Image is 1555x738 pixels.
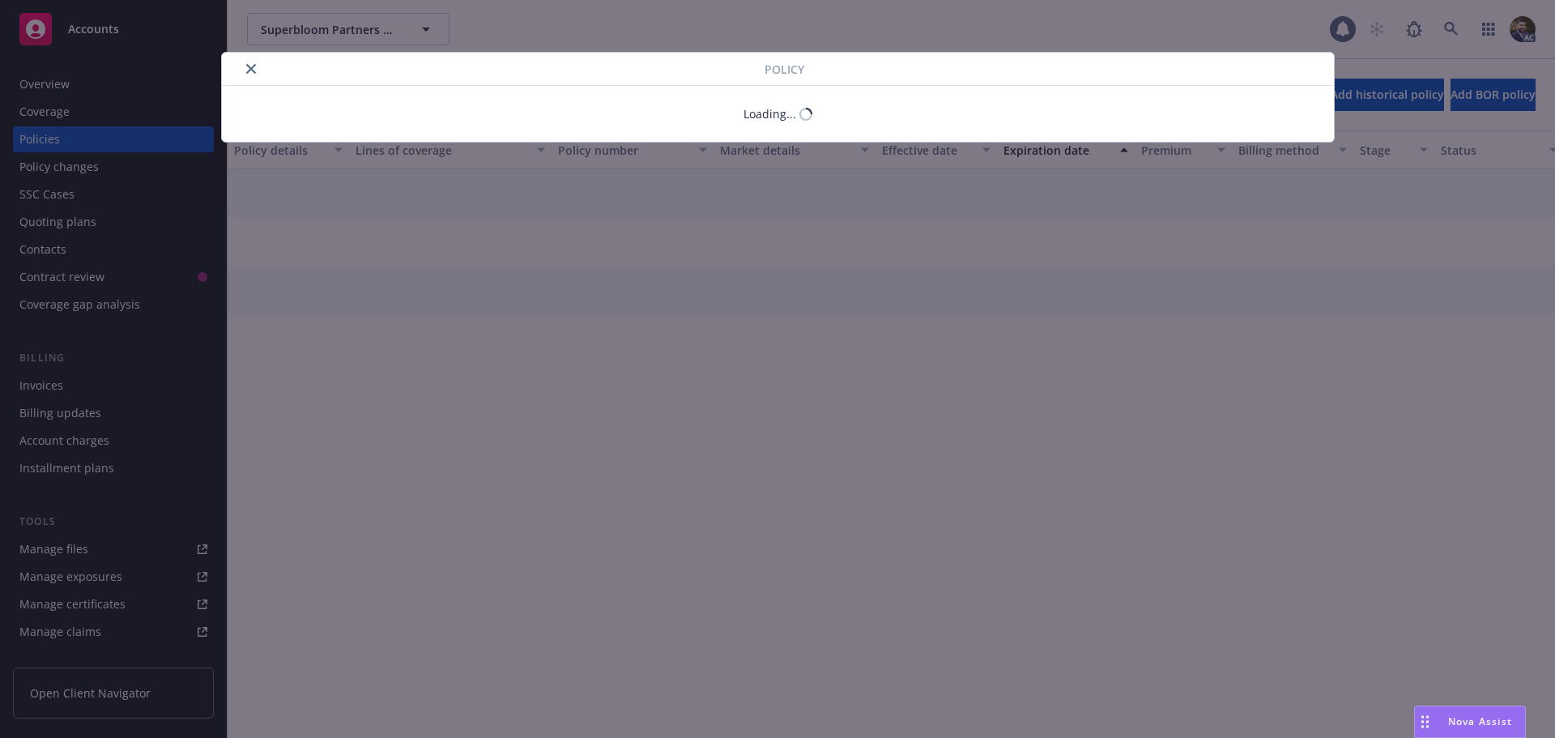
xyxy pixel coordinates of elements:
div: Loading... [743,105,796,122]
button: close [241,59,261,79]
button: Nova Assist [1414,706,1526,738]
span: Policy [765,61,804,78]
div: Drag to move [1415,706,1435,737]
span: Nova Assist [1448,715,1512,728]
